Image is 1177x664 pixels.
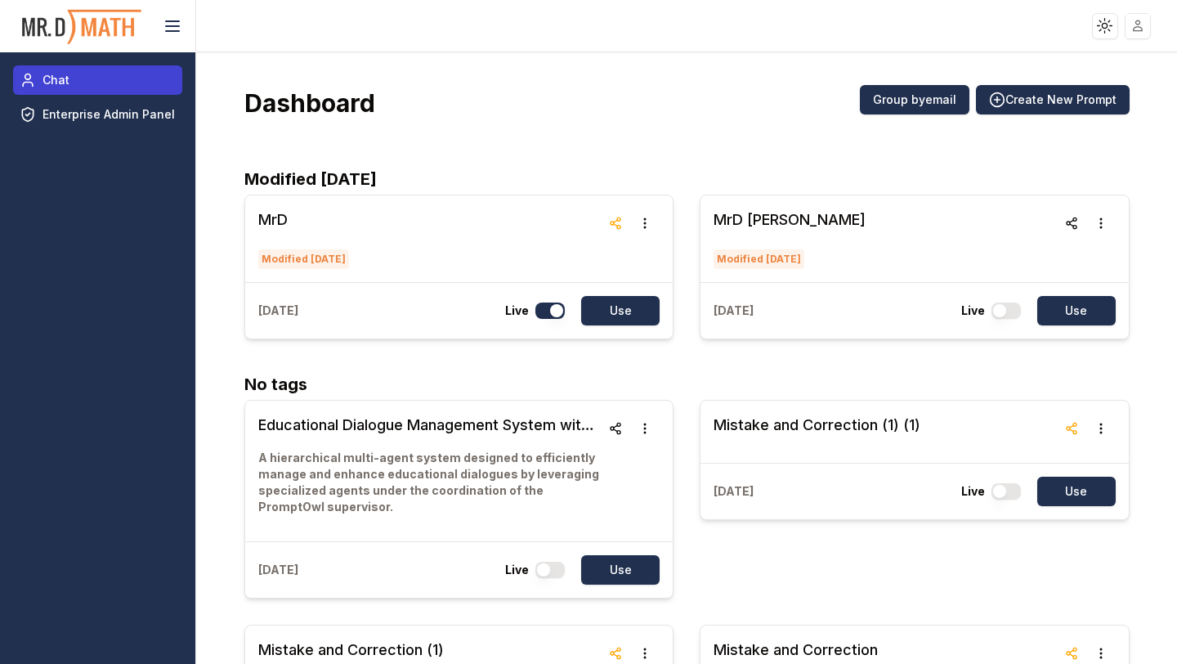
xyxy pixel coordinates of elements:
a: Use [571,296,660,325]
h3: MrD [PERSON_NAME] [714,209,866,231]
span: Enterprise Admin Panel [43,106,175,123]
span: Modified [DATE] [258,249,349,269]
a: Mistake and Correction (1) (1) [714,414,920,450]
p: A hierarchical multi-agent system designed to efficiently manage and enhance educational dialogue... [258,450,602,515]
button: Use [581,296,660,325]
a: Use [1027,477,1116,506]
a: Chat [13,65,182,95]
button: Use [1037,477,1116,506]
p: Live [961,303,985,319]
a: Educational Dialogue Management System with PromptOwlA hierarchical multi-agent system designed t... [258,414,602,528]
p: [DATE] [714,303,754,319]
button: Use [581,555,660,585]
p: Live [505,303,529,319]
h3: Dashboard [244,88,375,118]
h3: Educational Dialogue Management System with PromptOwl [258,414,602,437]
a: Use [571,555,660,585]
h2: No tags [244,372,1130,397]
p: [DATE] [258,303,298,319]
button: Create New Prompt [976,85,1130,114]
span: Chat [43,72,69,88]
h3: Mistake and Correction [714,639,878,662]
h2: Modified [DATE] [244,167,1130,191]
a: MrDModified [DATE] [258,209,352,269]
p: [DATE] [714,483,754,500]
p: [DATE] [258,562,298,578]
p: Live [961,483,985,500]
button: Use [1037,296,1116,325]
img: PromptOwl [20,5,143,48]
a: Use [1027,296,1116,325]
h3: Mistake and Correction (1) (1) [714,414,920,437]
img: placeholder-user.jpg [1126,14,1150,38]
button: Group byemail [860,85,969,114]
p: Live [505,562,529,578]
a: Enterprise Admin Panel [13,100,182,129]
h3: Mistake and Correction (1) [258,639,444,662]
span: Modified [DATE] [714,249,804,269]
h3: MrD [258,209,352,231]
a: MrD [PERSON_NAME]Modified [DATE] [714,209,866,269]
